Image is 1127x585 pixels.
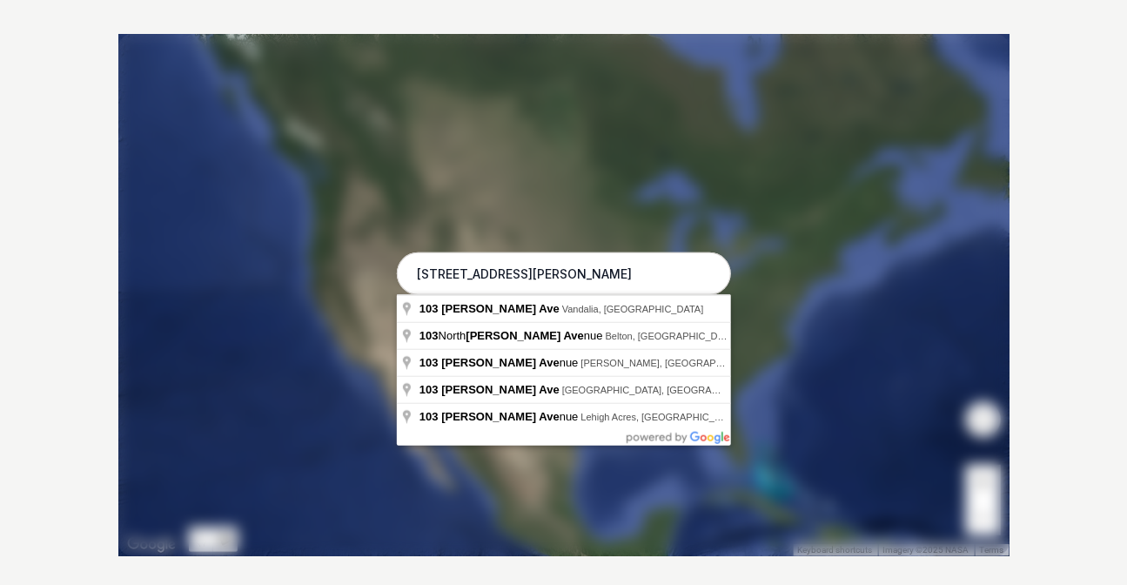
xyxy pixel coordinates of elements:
[419,410,581,423] span: nue
[419,356,439,369] span: 103
[419,356,581,369] span: nue
[441,410,560,423] span: [PERSON_NAME] Ave
[606,331,738,341] span: Belton, [GEOGRAPHIC_DATA]
[581,412,741,422] span: Lehigh Acres, [GEOGRAPHIC_DATA]
[466,329,585,342] span: [PERSON_NAME] Ave
[441,302,560,315] span: [PERSON_NAME] Ave
[562,385,767,395] span: [GEOGRAPHIC_DATA], [GEOGRAPHIC_DATA]
[581,358,765,368] span: [PERSON_NAME], [GEOGRAPHIC_DATA]
[562,304,704,314] span: Vandalia, [GEOGRAPHIC_DATA]
[419,329,606,342] span: North nue
[419,302,439,315] span: 103
[397,252,731,296] input: Enter your address to get started
[419,329,439,342] span: 103
[441,383,560,396] span: [PERSON_NAME] Ave
[419,410,439,423] span: 103
[441,356,560,369] span: [PERSON_NAME] Ave
[419,383,439,396] span: 103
